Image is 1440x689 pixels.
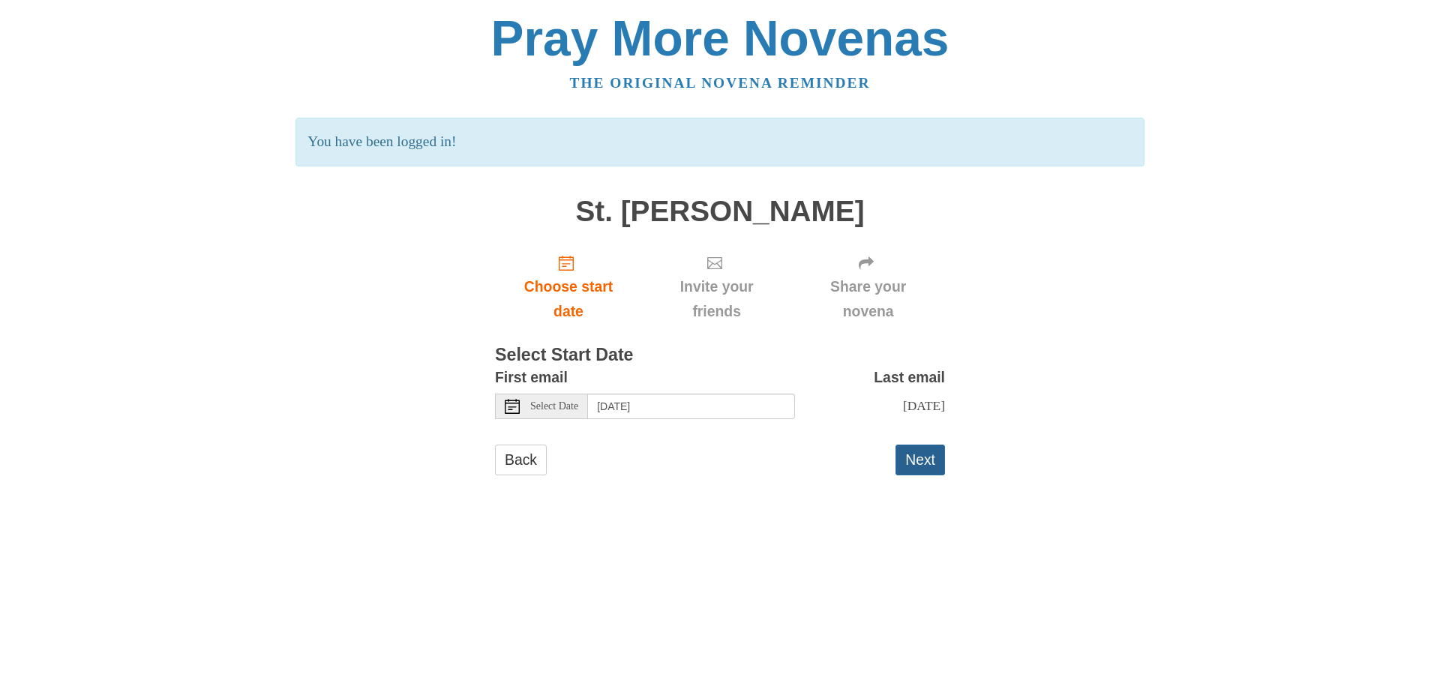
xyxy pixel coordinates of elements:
[642,242,791,331] div: Click "Next" to confirm your start date first.
[806,274,930,324] span: Share your novena
[495,196,945,228] h1: St. [PERSON_NAME]
[874,365,945,390] label: Last email
[495,445,547,475] a: Back
[895,445,945,475] button: Next
[530,401,578,412] span: Select Date
[510,274,627,324] span: Choose start date
[495,242,642,331] a: Choose start date
[791,242,945,331] div: Click "Next" to confirm your start date first.
[903,398,945,413] span: [DATE]
[657,274,776,324] span: Invite your friends
[570,75,871,91] a: The original novena reminder
[491,10,949,66] a: Pray More Novenas
[295,118,1144,166] p: You have been logged in!
[495,365,568,390] label: First email
[495,346,945,365] h3: Select Start Date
